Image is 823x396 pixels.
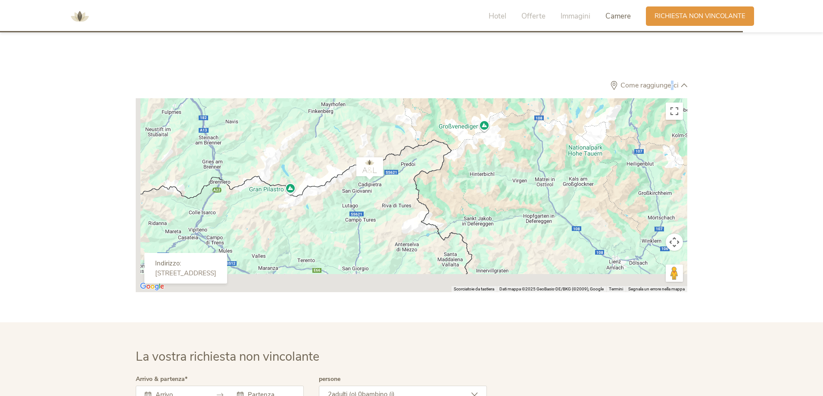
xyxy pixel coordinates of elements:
span: Dati mappa ©2025 GeoBasis-DE/BKG (©2009), Google [499,287,604,291]
div: AMONTI & LUNARIS Wellnessresort [352,153,387,184]
button: Trascina Pegman sulla mappa per aprire Street View [666,265,683,282]
div: [STREET_ADDRESS] [155,269,216,277]
span: Immagini [561,11,590,21]
a: Segnala un errore nella mappa [628,287,685,291]
img: AMONTI & LUNARIS Wellnessresort [67,3,93,29]
label: persone [319,376,340,382]
button: Scorciatoie da tastiera [454,286,494,292]
span: Come raggiungerci [618,82,681,89]
a: Visualizza questa zona in Google Maps (in una nuova finestra) [138,281,166,292]
span: Offerte [521,11,546,21]
img: Google [138,281,166,292]
span: Richiesta non vincolante [655,12,745,21]
a: AMONTI & LUNARIS Wellnessresort [67,13,93,19]
span: Hotel [489,11,506,21]
span: Camere [605,11,631,21]
button: Controlli di visualizzazione della mappa [666,234,683,251]
span: La vostra richiesta non vincolante [136,348,319,365]
div: Indirizzo: [155,259,216,269]
a: Termini [609,287,623,291]
label: Arrivo & partenza [136,376,187,382]
button: Attiva/disattiva vista schermo intero [666,103,683,120]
